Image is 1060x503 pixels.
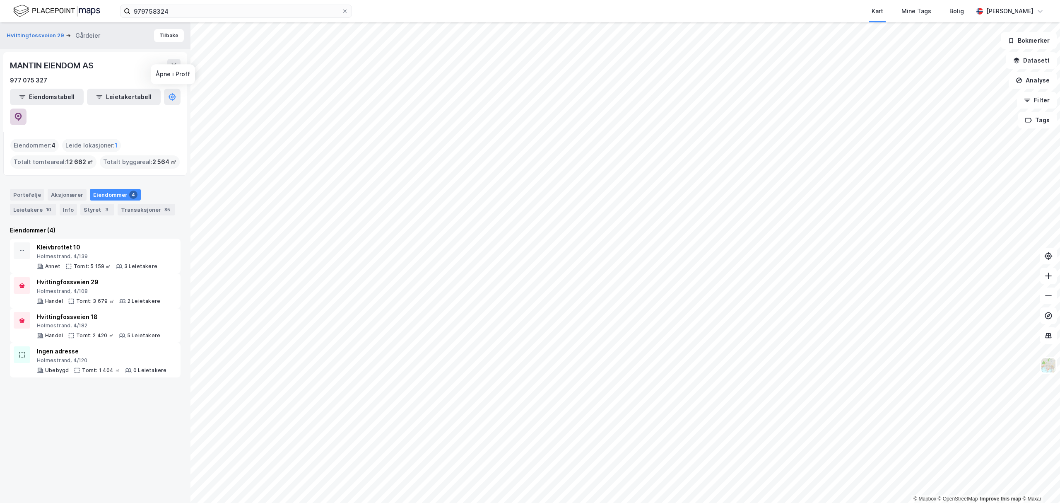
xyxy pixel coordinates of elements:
div: Leietakere [10,204,56,215]
button: Leietakertabell [87,89,161,105]
button: Analyse [1009,72,1057,89]
div: 2 Leietakere [128,298,160,305]
button: Tilbake [154,29,184,42]
div: Tomt: 1 404 ㎡ [82,367,120,374]
div: Chatt-widget [1019,463,1060,503]
img: logo.f888ab2527a4732fd821a326f86c7f29.svg [13,4,100,18]
div: Totalt tomteareal : [10,155,96,169]
span: 1 [115,140,118,150]
div: Styret [80,204,114,215]
div: Hvittingfossveien 18 [37,312,160,322]
div: Tomt: 3 679 ㎡ [76,298,114,305]
div: 0 Leietakere [133,367,166,374]
div: 85 [163,206,172,214]
div: Holmestrand, 4/182 [37,322,160,329]
div: Totalt byggareal : [100,155,180,169]
div: 5 Leietakere [127,332,160,339]
div: MANTIN EIENDOM AS [10,59,95,72]
button: Eiendomstabell [10,89,84,105]
button: Bokmerker [1001,32,1057,49]
div: Kleivbrottet 10 [37,242,157,252]
div: 977 075 327 [10,75,47,85]
span: 12 662 ㎡ [66,157,93,167]
iframe: Chat Widget [1019,463,1060,503]
div: Portefølje [10,189,44,201]
button: Tags [1018,112,1057,128]
div: Tomt: 5 159 ㎡ [74,263,111,270]
div: Ingen adresse [37,346,166,356]
div: Bolig [949,6,964,16]
span: 2 564 ㎡ [152,157,176,167]
div: Eiendommer [90,189,141,201]
button: Hvittingfossveien 29 [7,31,66,40]
div: Mine Tags [901,6,931,16]
div: Info [60,204,77,215]
div: 4 [129,191,137,199]
div: 3 [103,206,111,214]
div: Handel [45,332,63,339]
div: Hvittingfossveien 29 [37,277,160,287]
div: Handel [45,298,63,305]
div: 3 Leietakere [124,263,157,270]
div: 10 [44,206,53,214]
div: Aksjonærer [48,189,87,201]
div: Holmestrand, 4/108 [37,288,160,295]
div: Eiendommer (4) [10,225,181,235]
div: Transaksjoner [118,204,175,215]
div: Tomt: 2 420 ㎡ [76,332,114,339]
span: 4 [51,140,55,150]
div: Ubebygd [45,367,69,374]
div: Leide lokasjoner : [62,139,121,152]
div: [PERSON_NAME] [986,6,1033,16]
img: Z [1041,358,1056,373]
a: Improve this map [980,496,1021,502]
button: Filter [1017,92,1057,109]
input: Søk på adresse, matrikkel, gårdeiere, leietakere eller personer [130,5,342,17]
div: Holmestrand, 4/120 [37,357,166,364]
div: Eiendommer : [10,139,59,152]
button: Datasett [1006,52,1057,69]
div: Gårdeier [75,31,100,41]
a: Mapbox [913,496,936,502]
div: Annet [45,263,60,270]
a: OpenStreetMap [938,496,978,502]
div: Holmestrand, 4/139 [37,253,157,260]
div: Kart [872,6,883,16]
